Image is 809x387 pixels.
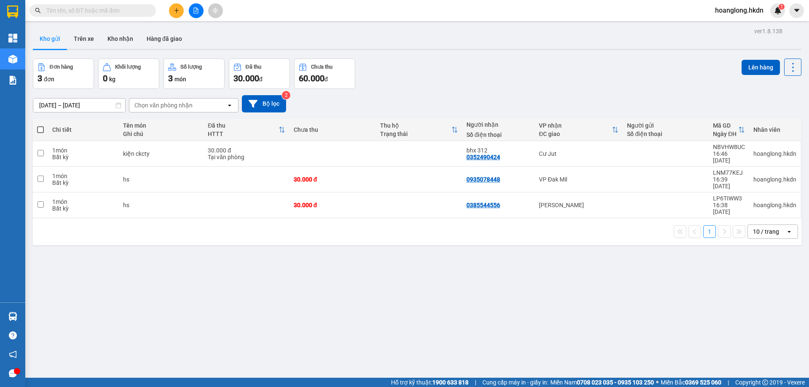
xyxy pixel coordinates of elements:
div: Thu hộ [380,122,451,129]
span: aim [212,8,218,13]
div: 1 món [52,147,115,154]
div: 10 / trang [753,227,779,236]
button: 1 [703,225,716,238]
div: 16:38 [DATE] [713,202,745,215]
button: Đơn hàng3đơn [33,59,94,89]
span: | [475,378,476,387]
button: Hàng đã giao [140,29,189,49]
strong: 0369 525 060 [685,379,721,386]
span: message [9,369,17,377]
img: logo-vxr [7,5,18,18]
button: Chưa thu60.000đ [294,59,355,89]
span: copyright [762,379,768,385]
div: Số điện thoại [466,131,530,138]
div: Người gửi [627,122,705,129]
div: [PERSON_NAME] [539,202,619,208]
img: warehouse-icon [8,312,17,321]
div: 30.000 đ [294,176,372,183]
input: Tìm tên, số ĐT hoặc mã đơn [46,6,146,15]
img: solution-icon [8,76,17,85]
div: hoanglong.hkdn [753,176,796,183]
div: Đã thu [246,64,261,70]
div: Trạng thái [380,131,451,137]
div: Số lượng [180,64,202,70]
div: Đã thu [208,122,279,129]
button: Kho nhận [101,29,140,49]
div: Ngày ĐH [713,131,738,137]
div: 16:46 [DATE] [713,150,745,164]
span: notification [9,350,17,358]
span: 60.000 [299,73,324,83]
button: Khối lượng0kg [98,59,159,89]
span: | [728,378,729,387]
div: LP6TIWW3 [713,195,745,202]
div: VP nhận [539,122,612,129]
div: Ghi chú [123,131,199,137]
div: hoanglong.hkdn [753,202,796,208]
sup: 1 [779,4,785,10]
div: NBVHW8UC [713,144,745,150]
div: Khối lượng [115,64,141,70]
th: Toggle SortBy [376,119,462,141]
th: Toggle SortBy [535,119,623,141]
svg: open [786,228,793,235]
div: Chưa thu [311,64,332,70]
strong: 0708 023 035 - 0935 103 250 [577,379,654,386]
span: Hỗ trợ kỹ thuật: [391,378,469,387]
div: Tên món [123,122,199,129]
button: Số lượng3món [163,59,225,89]
span: món [174,76,186,83]
div: 0935078448 [466,176,500,183]
button: aim [208,3,223,18]
span: ⚪️ [656,381,659,384]
div: VP Đak Mil [539,176,619,183]
span: 3 [168,73,173,83]
span: 3 [38,73,42,83]
div: Chi tiết [52,126,115,133]
th: Toggle SortBy [709,119,749,141]
div: Tại văn phòng [208,154,285,160]
div: 0352490424 [466,154,500,160]
div: HTTT [208,131,279,137]
button: Trên xe [67,29,101,49]
div: hs [123,202,199,208]
span: kg [109,76,115,83]
div: hoanglong.hkdn [753,150,796,157]
div: Cư Jut [539,150,619,157]
span: đ [324,76,328,83]
div: Nhân viên [753,126,796,133]
div: 0385544556 [466,202,500,208]
input: Select a date range. [33,99,125,112]
div: ĐC giao [539,131,612,137]
sup: 2 [282,91,290,99]
div: Người nhận [466,121,530,128]
img: warehouse-icon [8,55,17,64]
button: file-add [189,3,204,18]
div: Mã GD [713,122,738,129]
span: caret-down [793,7,801,14]
svg: open [226,102,233,109]
span: 0 [103,73,107,83]
div: 30.000 đ [294,202,372,208]
span: hoanglong.hkdn [708,5,770,16]
div: Đơn hàng [50,64,73,70]
button: plus [169,3,184,18]
div: kiện ckcty [123,150,199,157]
span: 1 [780,4,783,10]
div: Bất kỳ [52,205,115,212]
div: hs [123,176,199,183]
span: Miền Nam [550,378,654,387]
span: question-circle [9,331,17,339]
div: ver 1.8.138 [754,27,782,36]
div: LNM77KEJ [713,169,745,176]
th: Toggle SortBy [204,119,289,141]
button: Đã thu30.000đ [229,59,290,89]
button: caret-down [789,3,804,18]
div: Chọn văn phòng nhận [134,101,193,109]
div: Bất kỳ [52,154,115,160]
span: file-add [193,8,199,13]
button: Kho gửi [33,29,67,49]
span: Cung cấp máy in - giấy in: [482,378,548,387]
span: đơn [44,76,54,83]
div: 1 món [52,173,115,179]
